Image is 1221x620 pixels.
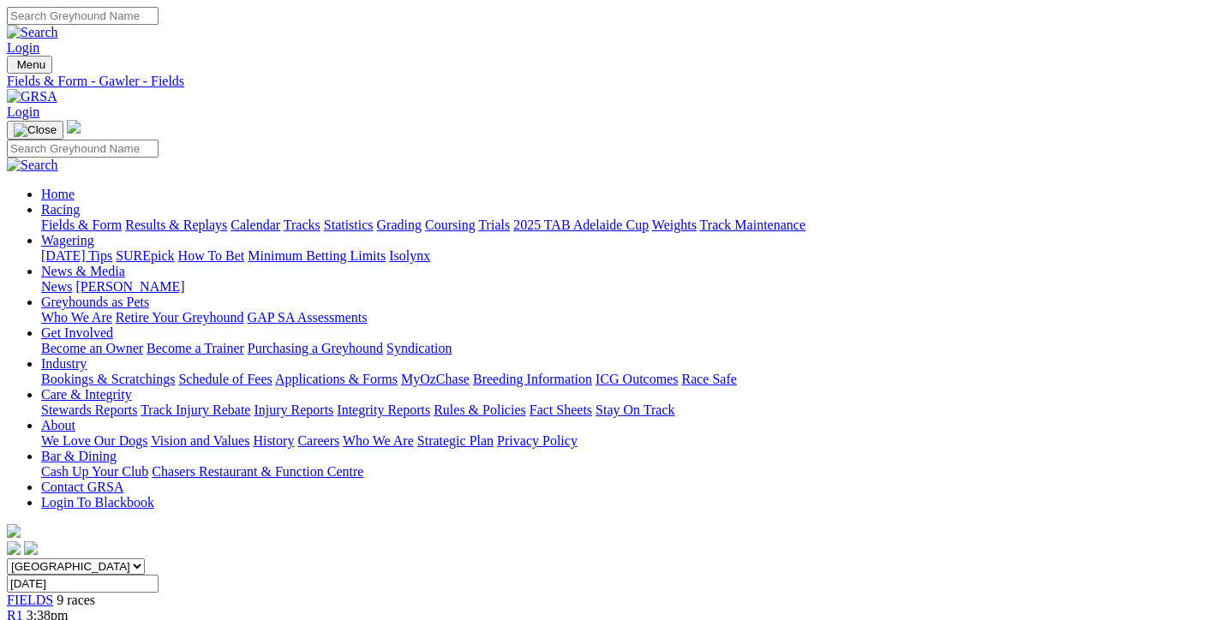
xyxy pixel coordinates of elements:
[7,74,1214,89] a: Fields & Form - Gawler - Fields
[7,575,159,593] input: Select date
[41,279,1214,295] div: News & Media
[681,372,736,386] a: Race Safe
[253,433,294,448] a: History
[41,402,1214,418] div: Care & Integrity
[75,279,184,294] a: [PERSON_NAME]
[596,372,678,386] a: ICG Outcomes
[116,310,244,325] a: Retire Your Greyhound
[248,310,368,325] a: GAP SA Assessments
[41,218,1214,233] div: Racing
[7,7,159,25] input: Search
[284,218,320,232] a: Tracks
[41,495,154,510] a: Login To Blackbook
[700,218,805,232] a: Track Maintenance
[41,433,1214,449] div: About
[41,233,94,247] a: Wagering
[478,218,510,232] a: Trials
[116,248,174,263] a: SUREpick
[41,310,112,325] a: Who We Are
[41,480,123,494] a: Contact GRSA
[41,187,75,201] a: Home
[57,593,95,607] span: 9 races
[41,464,148,479] a: Cash Up Your Club
[7,158,58,173] img: Search
[425,218,476,232] a: Coursing
[41,372,1214,387] div: Industry
[230,218,280,232] a: Calendar
[14,123,57,137] img: Close
[7,25,58,40] img: Search
[41,387,132,402] a: Care & Integrity
[41,433,147,448] a: We Love Our Dogs
[7,524,21,538] img: logo-grsa-white.png
[7,593,53,607] a: FIELDS
[41,202,80,217] a: Racing
[7,140,159,158] input: Search
[41,248,1214,264] div: Wagering
[248,248,386,263] a: Minimum Betting Limits
[652,218,697,232] a: Weights
[41,264,125,278] a: News & Media
[297,433,339,448] a: Careers
[513,218,649,232] a: 2025 TAB Adelaide Cup
[275,372,398,386] a: Applications & Forms
[41,279,72,294] a: News
[417,433,494,448] a: Strategic Plan
[434,402,526,417] a: Rules & Policies
[141,402,250,417] a: Track Injury Rebate
[41,218,122,232] a: Fields & Form
[178,248,245,263] a: How To Bet
[41,341,1214,356] div: Get Involved
[497,433,578,448] a: Privacy Policy
[67,120,81,134] img: logo-grsa-white.png
[41,372,175,386] a: Bookings & Scratchings
[41,356,87,371] a: Industry
[41,248,112,263] a: [DATE] Tips
[41,295,149,309] a: Greyhounds as Pets
[248,341,383,355] a: Purchasing a Greyhound
[377,218,422,232] a: Grading
[473,372,592,386] a: Breeding Information
[386,341,452,355] a: Syndication
[337,402,430,417] a: Integrity Reports
[7,40,39,55] a: Login
[7,56,52,74] button: Toggle navigation
[41,310,1214,325] div: Greyhounds as Pets
[41,325,113,340] a: Get Involved
[7,121,63,140] button: Toggle navigation
[530,402,592,417] a: Fact Sheets
[596,402,674,417] a: Stay On Track
[343,433,414,448] a: Who We Are
[178,372,272,386] a: Schedule of Fees
[7,541,21,555] img: facebook.svg
[41,464,1214,480] div: Bar & Dining
[254,402,333,417] a: Injury Reports
[401,372,470,386] a: MyOzChase
[41,402,137,417] a: Stewards Reports
[7,104,39,119] a: Login
[125,218,227,232] a: Results & Replays
[151,433,249,448] a: Vision and Values
[7,89,57,104] img: GRSA
[152,464,363,479] a: Chasers Restaurant & Function Centre
[41,341,143,355] a: Become an Owner
[324,218,374,232] a: Statistics
[24,541,38,555] img: twitter.svg
[41,449,117,463] a: Bar & Dining
[17,58,45,71] span: Menu
[147,341,244,355] a: Become a Trainer
[389,248,430,263] a: Isolynx
[41,418,75,432] a: About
